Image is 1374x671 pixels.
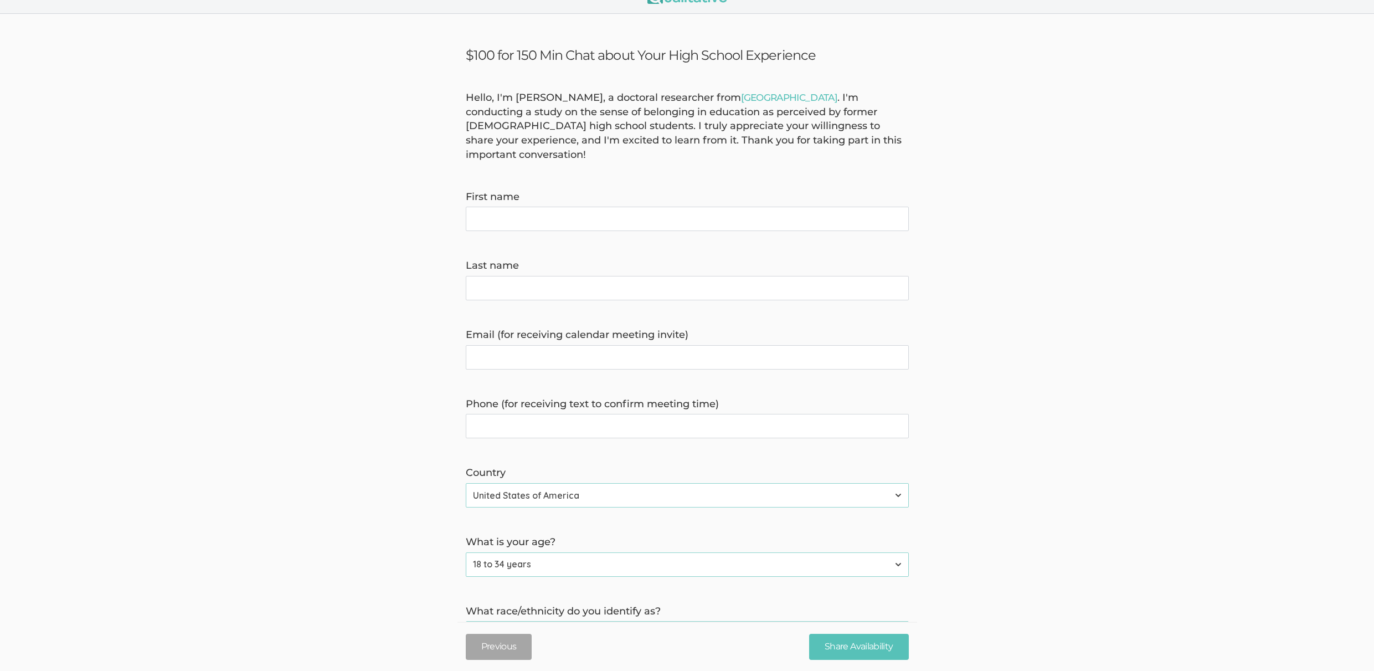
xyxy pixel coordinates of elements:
[466,634,532,660] button: Previous
[466,466,909,480] label: Country
[466,535,909,550] label: What is your age?
[466,259,909,273] label: Last name
[457,91,917,162] div: Hello, I'm [PERSON_NAME], a doctoral researcher from . I'm conducting a study on the sense of bel...
[466,47,909,63] h3: $100 for 150 Min Chat about Your High School Experience
[741,92,837,103] a: [GEOGRAPHIC_DATA]
[466,605,909,619] label: What race/ethnicity do you identify as?
[466,397,909,412] label: Phone (for receiving text to confirm meeting time)
[809,634,908,660] input: Share Availability
[466,328,909,342] label: Email (for receiving calendar meeting invite)
[466,190,909,204] label: First name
